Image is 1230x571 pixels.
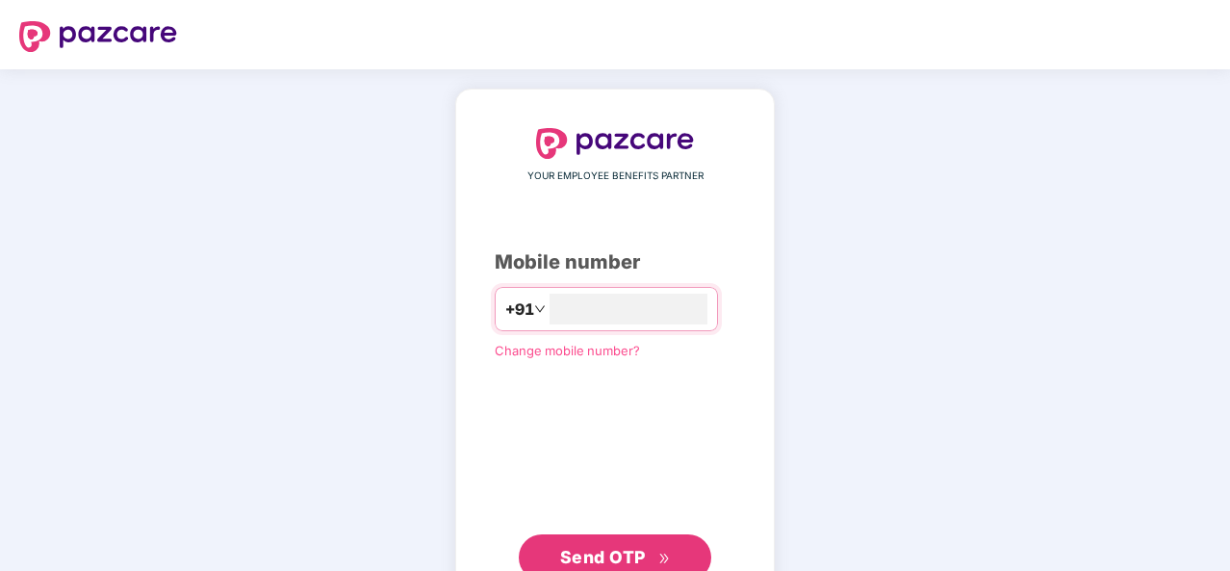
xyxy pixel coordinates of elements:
img: logo [19,21,177,52]
span: +91 [505,298,534,322]
span: Send OTP [560,547,646,567]
img: logo [536,128,694,159]
span: YOUR EMPLOYEE BENEFITS PARTNER [527,169,704,184]
a: Change mobile number? [495,343,640,358]
span: double-right [658,553,671,565]
div: Mobile number [495,247,735,277]
span: down [534,303,546,315]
